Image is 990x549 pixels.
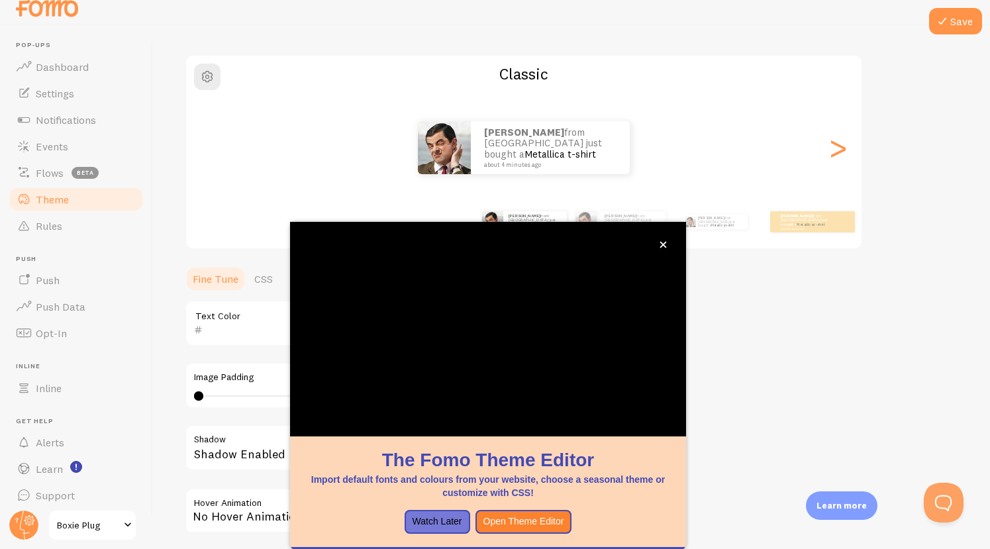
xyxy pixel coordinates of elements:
[36,489,75,502] span: Support
[36,436,64,449] span: Alerts
[685,217,695,227] img: Fomo
[484,127,617,168] p: from [GEOGRAPHIC_DATA] just bought a
[194,372,573,383] label: Image Padding
[509,213,562,230] p: from [GEOGRAPHIC_DATA] just bought a
[36,113,96,126] span: Notifications
[781,227,832,230] small: about 4 minutes ago
[8,267,144,293] a: Push
[781,213,813,219] strong: [PERSON_NAME]
[48,509,137,541] a: Boxie Plug
[57,517,120,533] span: Boxie Plug
[8,80,144,107] a: Settings
[698,216,724,220] strong: [PERSON_NAME]
[36,274,60,287] span: Push
[16,417,144,426] span: Get Help
[806,491,877,520] div: Learn more
[8,429,144,456] a: Alerts
[16,362,144,371] span: Inline
[70,461,82,473] svg: <p>Watch New Feature Tutorials!</p>
[797,222,825,227] a: Metallica t-shirt
[484,162,613,168] small: about 4 minutes ago
[8,54,144,80] a: Dashboard
[306,473,670,499] p: Import default fonts and colours from your website, choose a seasonal theme or customize with CSS!
[475,510,572,534] button: Open Theme Editor
[185,488,582,534] div: No Hover Animation
[8,456,144,482] a: Learn
[36,140,68,153] span: Events
[186,64,862,84] h2: Classic
[8,213,144,239] a: Rules
[8,186,144,213] a: Theme
[16,41,144,50] span: Pop-ups
[575,211,597,232] img: Fomo
[605,213,636,219] strong: [PERSON_NAME]
[830,100,846,195] div: Next slide
[418,121,471,174] img: Fomo
[306,447,670,473] h1: The Fomo Theme Editor
[36,300,85,313] span: Push Data
[698,215,742,229] p: from [GEOGRAPHIC_DATA] just bought a
[509,213,540,219] strong: [PERSON_NAME]
[36,87,74,100] span: Settings
[246,266,281,292] a: CSS
[36,462,63,475] span: Learn
[36,326,67,340] span: Opt-In
[36,219,62,232] span: Rules
[484,126,564,138] strong: [PERSON_NAME]
[36,60,89,74] span: Dashboard
[36,381,62,395] span: Inline
[817,499,867,512] p: Learn more
[8,320,144,346] a: Opt-In
[482,211,503,232] img: Fomo
[524,148,596,160] a: Metallica t-shirt
[656,238,670,252] button: close,
[8,375,144,401] a: Inline
[929,8,982,34] button: Save
[405,510,470,534] button: Watch Later
[185,424,582,473] div: Shadow Enabled
[36,193,69,206] span: Theme
[185,266,246,292] a: Fine Tune
[8,160,144,186] a: Flows beta
[36,166,64,179] span: Flows
[72,167,99,179] span: beta
[781,213,834,230] p: from [GEOGRAPHIC_DATA] just bought a
[8,482,144,509] a: Support
[8,107,144,133] a: Notifications
[8,293,144,320] a: Push Data
[16,255,144,264] span: Push
[605,213,660,230] p: from [GEOGRAPHIC_DATA] just bought a
[924,483,964,523] iframe: Help Scout Beacon - Open
[8,133,144,160] a: Events
[711,223,734,227] a: Metallica t-shirt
